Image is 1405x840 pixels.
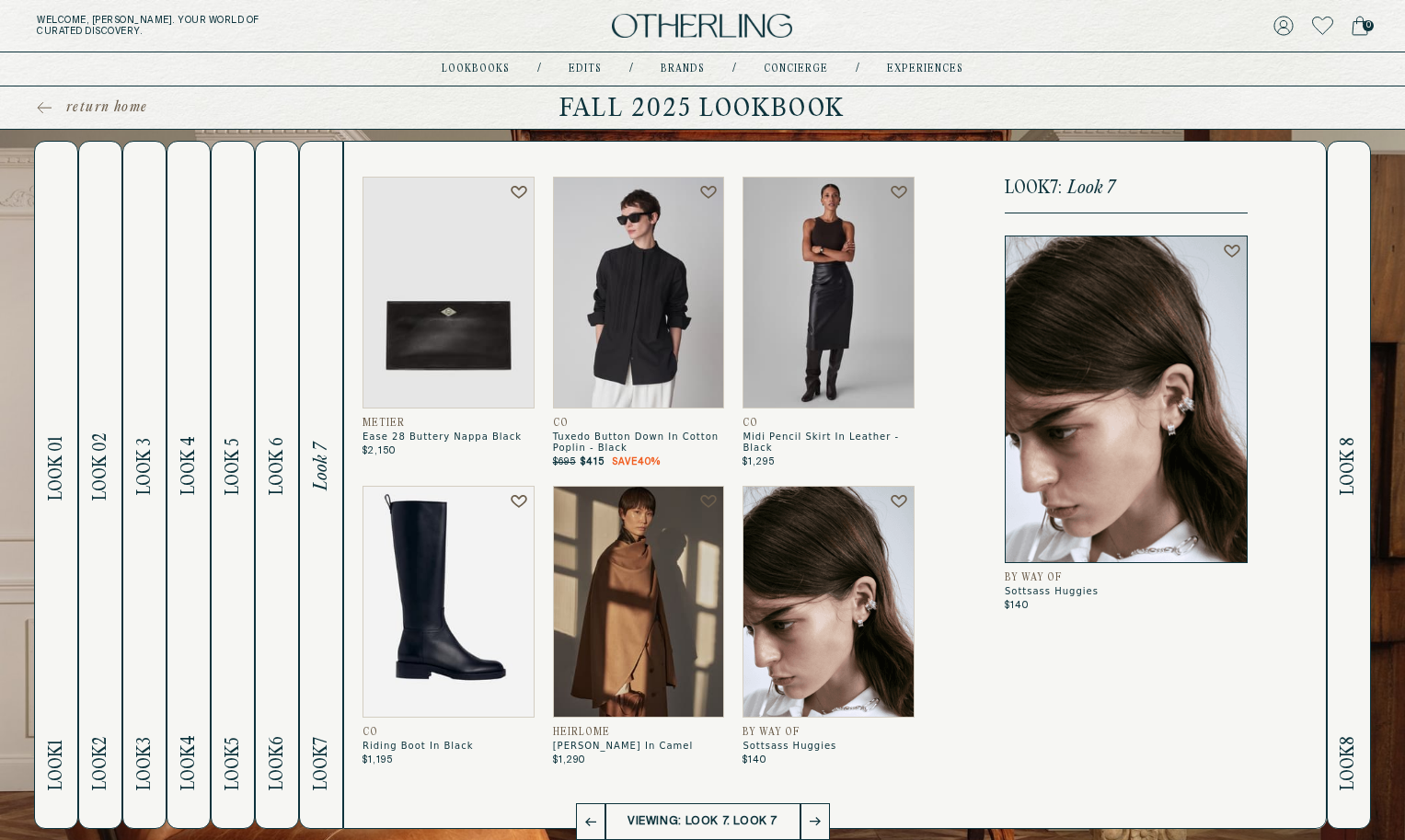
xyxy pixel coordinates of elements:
span: Ease 28 Buttery Nappa Black [363,432,535,443]
span: Look 7 [1067,178,1115,198]
button: Look2Look 02 [78,141,122,829]
div: / [537,62,541,76]
a: lookbooks [442,64,510,74]
img: logo [612,14,792,39]
img: SOTTSASS HUGGIES [743,486,915,718]
span: By Way Of [743,727,800,738]
span: Sottsass Huggies [1005,586,1248,597]
span: CO [363,727,378,738]
p: Viewing: Look 7. Look 7 [614,812,791,831]
span: Look 5 [223,439,244,496]
span: Look 6 [267,438,288,496]
button: Look3Look 3 [122,141,167,829]
span: Save 40 % [612,456,661,467]
span: Look 7 [311,737,332,790]
span: Look 01 [46,436,67,501]
span: CO [553,418,569,429]
span: Look 4 [179,735,200,790]
img: Danica Shawl in Camel [553,486,725,718]
a: concierge [764,64,828,74]
img: Riding Boot in Black [363,486,535,718]
img: Tuxedo Button Down in Cotton Poplin - Black [553,177,725,408]
span: $1,295 [743,456,775,467]
img: Midi Pencil Skirt in Leather - Black [743,177,915,408]
img: SOTTSASS HUGGIES [1005,236,1248,563]
span: Look 6 [267,736,288,790]
span: Heirlome [553,727,610,738]
img: Ease 28 Buttery Nappa Black [363,177,535,408]
span: CO [743,418,758,429]
span: Tuxedo Button Down In Cotton Poplin - Black [553,432,725,454]
a: experiences [887,64,963,74]
div: / [732,62,736,76]
span: Sottsass Huggies [743,741,915,752]
span: $2,150 [363,445,396,456]
p: $415 [581,456,661,467]
a: 0 [1352,13,1368,39]
span: Metier [363,418,405,429]
button: Look6Look 6 [255,141,299,829]
span: Look 3 [134,439,155,496]
span: 0 [1363,20,1374,31]
button: Look7Look 7 [299,141,343,829]
h1: Fall 2025 Lookbook [37,93,1368,122]
span: By Way Of [1005,572,1062,583]
button: Look1Look 01 [34,141,78,829]
span: $695 [553,456,576,467]
span: Look 2 [90,737,111,790]
span: Look 8 [1338,736,1359,790]
a: return home [37,98,147,117]
button: Look5Look 5 [211,141,255,829]
button: Look8Look 8 [1327,141,1371,829]
a: Edits [569,64,602,74]
span: Look 7 : [1005,178,1062,198]
span: return home [66,98,147,117]
span: Look 1 [46,740,67,790]
span: Look 4 [179,437,200,496]
span: Look 02 [90,433,111,501]
span: Look 7 [311,443,332,491]
span: $1,195 [363,754,393,765]
span: Midi Pencil Skirt In Leather - Black [743,432,915,454]
div: / [856,62,859,76]
span: Look 5 [223,737,244,790]
a: Brands [661,64,705,74]
span: $1,290 [553,754,585,765]
span: Look 3 [134,737,155,790]
span: $140 [743,754,766,765]
span: $140 [1005,600,1029,611]
h5: Welcome, [PERSON_NAME] . Your world of curated discovery. [37,15,436,37]
span: Look 8 [1338,438,1359,496]
span: [PERSON_NAME] In Camel [553,741,725,752]
button: Look4Look 4 [167,141,211,829]
div: / [629,62,633,76]
span: Riding Boot In Black [363,741,535,752]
